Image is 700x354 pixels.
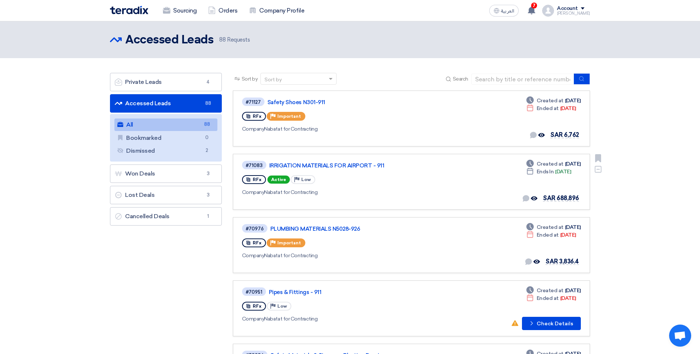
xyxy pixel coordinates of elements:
[203,121,212,128] span: 88
[301,177,311,182] span: Low
[253,114,262,119] span: RFx
[242,188,455,196] div: Nabatat for Contracting
[531,3,537,8] span: 7
[526,223,581,231] div: [DATE]
[219,36,225,43] span: 88
[546,258,579,265] span: SAR 3,836.4
[543,195,579,202] span: SAR 688,896
[242,316,264,322] span: Company
[269,289,453,295] a: Pipes & Fittings - 911
[537,287,564,294] span: Created at
[110,164,222,183] a: Won Deals3
[537,160,564,168] span: Created at
[204,170,213,177] span: 3
[204,213,213,220] span: 1
[537,105,559,112] span: Ended at
[125,33,213,47] h2: Accessed Leads
[537,223,564,231] span: Created at
[114,118,217,131] a: All
[669,325,691,347] a: Open chat
[526,294,576,302] div: [DATE]
[557,11,590,15] div: [PERSON_NAME]
[204,100,213,107] span: 88
[489,5,519,17] button: العربية
[542,5,554,17] img: profile_test.png
[277,304,287,309] span: Low
[537,168,554,176] span: Ends In
[471,74,574,85] input: Search by title or reference number
[522,317,581,330] button: Check Details
[246,100,261,105] div: #71127
[243,3,310,19] a: Company Profile
[219,36,250,44] span: Requests
[277,114,301,119] span: Important
[537,231,559,239] span: Ended at
[267,176,290,184] span: Active
[253,177,262,182] span: RFx
[110,186,222,204] a: Lost Deals3
[242,252,264,259] span: Company
[242,126,264,132] span: Company
[157,3,202,19] a: Sourcing
[526,160,581,168] div: [DATE]
[242,75,258,83] span: Sort by
[204,191,213,199] span: 3
[526,231,576,239] div: [DATE]
[110,94,222,113] a: Accessed Leads88
[526,168,571,176] div: [DATE]
[202,3,243,19] a: Orders
[537,294,559,302] span: Ended at
[269,162,453,169] a: IRRIGATION MATERIALS FOR AIRPORT - 911
[242,315,454,323] div: Nabatat for Contracting
[453,75,468,83] span: Search
[526,287,581,294] div: [DATE]
[114,145,217,157] a: Dismissed
[264,76,282,84] div: Sort by
[246,163,263,168] div: #71083
[203,134,212,142] span: 0
[242,252,456,259] div: Nabatat for Contracting
[246,226,264,231] div: #70976
[501,8,514,14] span: العربية
[110,6,148,14] img: Teradix logo
[114,132,217,144] a: Bookmarked
[537,97,564,105] span: Created at
[242,125,453,133] div: Nabatat for Contracting
[550,131,579,138] span: SAR 6,762
[267,99,451,106] a: Safety Shoes N301-911
[110,73,222,91] a: Private Leads4
[242,189,264,195] span: Company
[246,290,262,294] div: #70951
[253,240,262,245] span: RFx
[253,304,262,309] span: RFx
[526,97,581,105] div: [DATE]
[270,226,454,232] a: PLUMBING MATERIALS N5028-926
[557,6,578,12] div: Account
[110,207,222,226] a: Cancelled Deals1
[277,240,301,245] span: Important
[203,147,212,155] span: 2
[204,78,213,86] span: 4
[526,105,576,112] div: [DATE]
